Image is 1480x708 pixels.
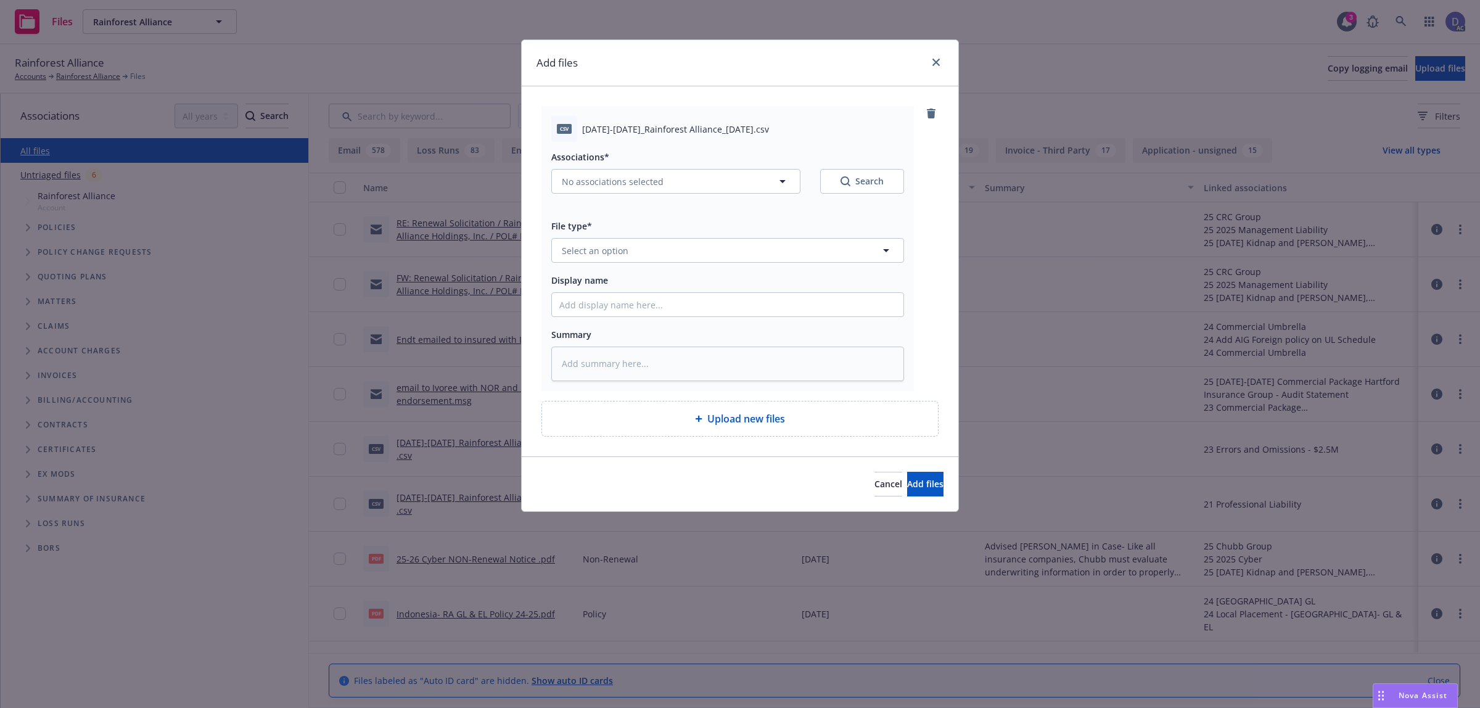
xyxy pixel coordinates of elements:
[907,478,943,490] span: Add files
[907,472,943,496] button: Add files
[1399,690,1447,701] span: Nova Assist
[874,472,902,496] button: Cancel
[557,124,572,133] span: csv
[541,401,939,437] div: Upload new files
[551,329,591,340] span: Summary
[1373,684,1389,707] div: Drag to move
[1373,683,1458,708] button: Nova Assist
[929,55,943,70] a: close
[552,293,903,316] input: Add display name here...
[562,244,628,257] span: Select an option
[562,175,664,188] span: No associations selected
[551,151,609,163] span: Associations*
[582,123,769,136] span: [DATE]-[DATE]_Rainforest Alliance_[DATE].csv
[551,169,800,194] button: No associations selected
[841,176,850,186] svg: Search
[841,175,884,187] div: Search
[707,411,785,426] span: Upload new files
[924,106,939,121] a: remove
[874,478,902,490] span: Cancel
[551,238,904,263] button: Select an option
[820,169,904,194] button: SearchSearch
[536,55,578,71] h1: Add files
[551,220,592,232] span: File type*
[551,274,608,286] span: Display name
